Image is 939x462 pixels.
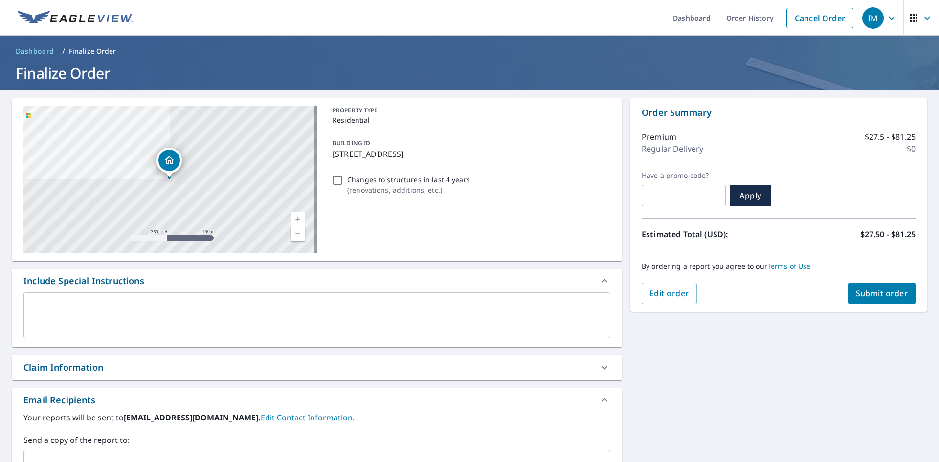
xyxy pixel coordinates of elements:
[860,228,916,240] p: $27.50 - $81.25
[12,44,58,59] a: Dashboard
[23,412,610,423] label: Your reports will be sent to
[642,131,676,143] p: Premium
[347,175,470,185] p: Changes to structures in last 4 years
[642,283,697,304] button: Edit order
[907,143,916,154] p: $0
[23,361,103,374] div: Claim Information
[12,269,622,292] div: Include Special Instructions
[23,394,95,407] div: Email Recipients
[69,46,116,56] p: Finalize Order
[261,412,355,423] a: EditContactInfo
[333,139,370,147] p: BUILDING ID
[12,63,927,83] h1: Finalize Order
[347,185,470,195] p: ( renovations, additions, etc. )
[12,44,927,59] nav: breadcrumb
[23,274,144,287] div: Include Special Instructions
[862,7,884,29] div: IM
[642,171,726,180] label: Have a promo code?
[18,11,133,25] img: EV Logo
[124,412,261,423] b: [EMAIL_ADDRESS][DOMAIN_NAME].
[642,143,703,154] p: Regular Delivery
[786,8,853,28] a: Cancel Order
[649,288,689,299] span: Edit order
[738,190,763,201] span: Apply
[16,46,54,56] span: Dashboard
[865,131,916,143] p: $27.5 - $81.25
[848,283,916,304] button: Submit order
[767,262,811,271] a: Terms of Use
[23,434,610,446] label: Send a copy of the report to:
[291,212,305,226] a: Current Level 17, Zoom In
[12,388,622,412] div: Email Recipients
[12,355,622,380] div: Claim Information
[333,148,606,160] p: [STREET_ADDRESS]
[291,226,305,241] a: Current Level 17, Zoom Out
[642,262,916,271] p: By ordering a report you agree to our
[333,106,606,115] p: PROPERTY TYPE
[642,228,779,240] p: Estimated Total (USD):
[730,185,771,206] button: Apply
[333,115,606,125] p: Residential
[642,106,916,119] p: Order Summary
[856,288,908,299] span: Submit order
[156,148,182,178] div: Dropped pin, building 1, Residential property, 5277 W Greensilky Ln Lecanto, FL 34461
[62,45,65,57] li: /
